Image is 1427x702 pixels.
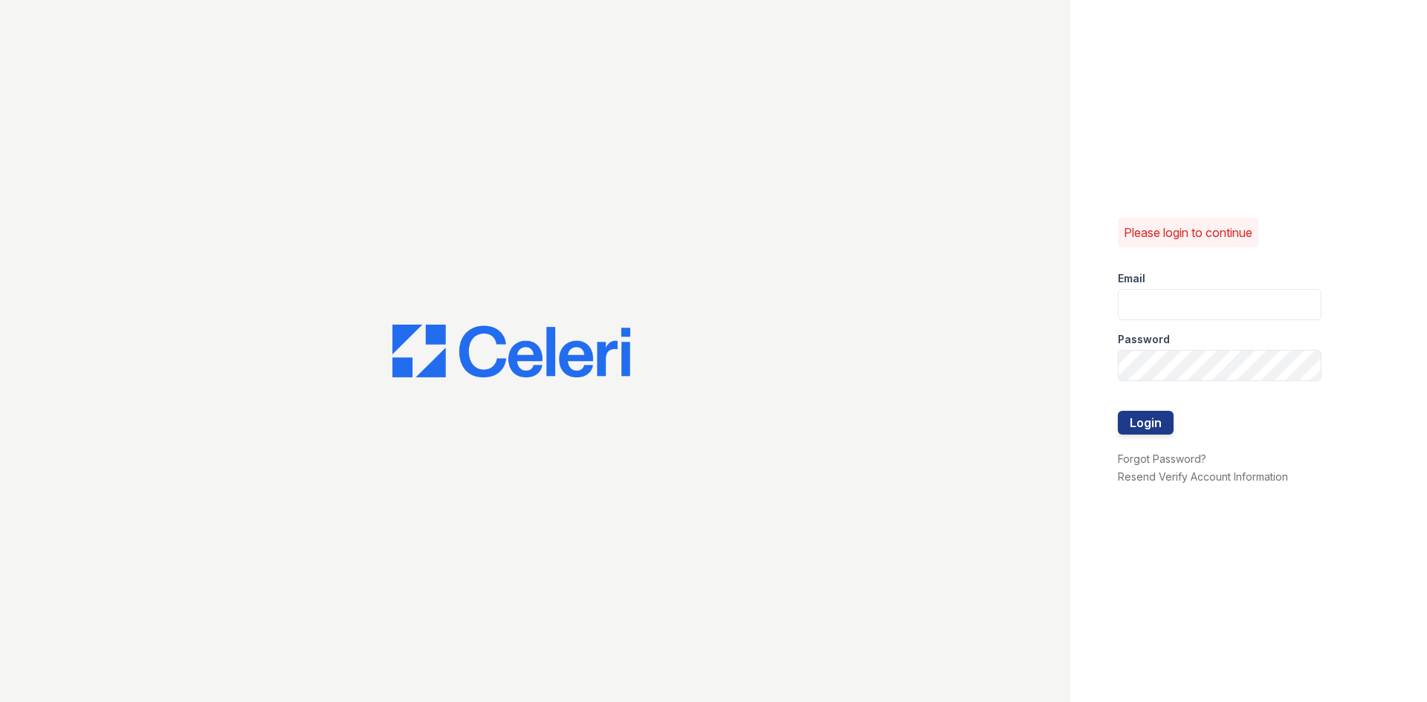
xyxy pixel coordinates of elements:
label: Password [1118,332,1170,347]
a: Forgot Password? [1118,452,1206,465]
button: Login [1118,411,1174,435]
img: CE_Logo_Blue-a8612792a0a2168367f1c8372b55b34899dd931a85d93a1a3d3e32e68fde9ad4.png [392,325,630,378]
p: Please login to continue [1124,224,1252,241]
a: Resend Verify Account Information [1118,470,1288,483]
label: Email [1118,271,1145,286]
